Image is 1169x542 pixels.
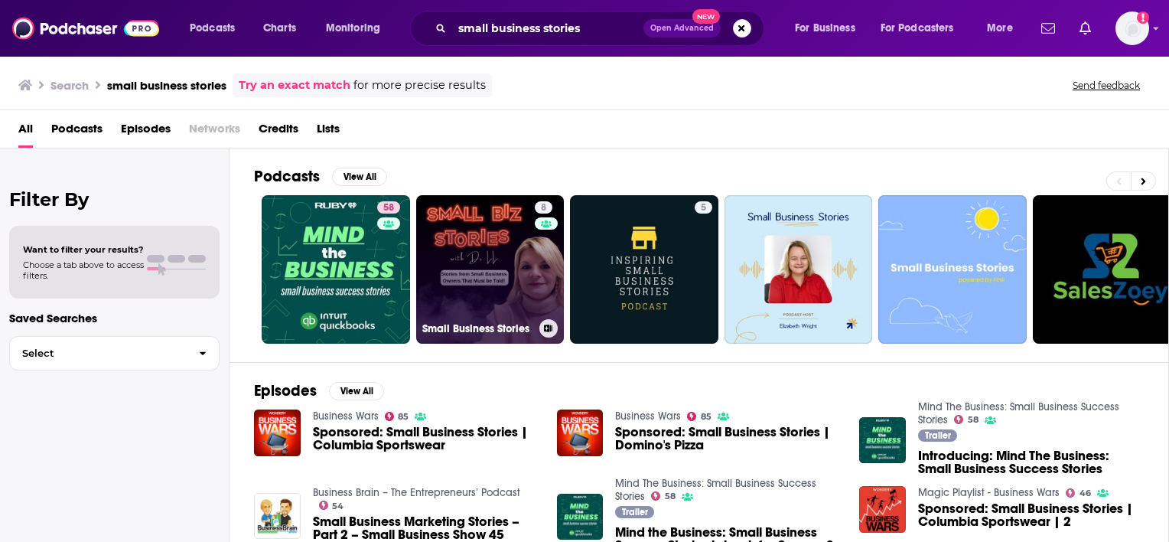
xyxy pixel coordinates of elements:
[254,167,387,186] a: PodcastsView All
[313,486,520,499] a: Business Brain – The Entrepreneurs’ Podcast
[254,493,301,540] img: Small Business Marketing Stories – Part 2 – Small Business Show 45
[254,381,317,400] h2: Episodes
[881,18,954,39] span: For Podcasters
[332,168,387,186] button: View All
[918,400,1119,426] a: Mind The Business: Small Business Success Stories
[1073,15,1097,41] a: Show notifications dropdown
[313,410,379,423] a: Business Wars
[1115,11,1149,45] img: User Profile
[615,410,681,423] a: Business Wars
[253,16,305,41] a: Charts
[189,116,240,148] span: Networks
[859,417,906,464] img: Introducing: Mind The Business: Small Business Success Stories
[570,195,718,344] a: 5
[643,19,721,38] button: Open AdvancedNew
[954,415,979,424] a: 58
[1137,11,1149,24] svg: Add a profile image
[1115,11,1149,45] span: Logged in as MattieVG
[1066,488,1091,498] a: 46
[313,515,539,541] a: Small Business Marketing Stories – Part 2 – Small Business Show 45
[353,77,486,94] span: for more precise results
[987,18,1013,39] span: More
[784,16,874,41] button: open menu
[10,348,187,358] span: Select
[18,116,33,148] a: All
[254,167,320,186] h2: Podcasts
[535,201,552,214] a: 8
[687,412,711,421] a: 85
[425,11,779,46] div: Search podcasts, credits, & more...
[1068,79,1145,92] button: Send feedback
[692,9,720,24] span: New
[190,18,235,39] span: Podcasts
[254,410,301,456] img: Sponsored: Small Business Stories | Columbia Sportswear
[107,78,226,93] h3: small business stories
[9,311,220,325] p: Saved Searches
[871,16,976,41] button: open menu
[416,195,565,344] a: 8Small Business Stories
[121,116,171,148] a: Episodes
[452,16,643,41] input: Search podcasts, credits, & more...
[319,501,344,510] a: 54
[541,201,546,216] span: 8
[701,201,706,216] span: 5
[1035,15,1061,41] a: Show notifications dropdown
[12,14,159,43] img: Podchaser - Follow, Share and Rate Podcasts
[918,486,1060,499] a: Magic Playlist - Business Wars
[651,491,676,501] a: 58
[332,503,344,510] span: 54
[1115,11,1149,45] button: Show profile menu
[695,201,712,214] a: 5
[317,116,340,148] a: Lists
[383,201,394,216] span: 58
[51,116,103,148] a: Podcasts
[701,413,711,420] span: 85
[313,426,539,452] a: Sponsored: Small Business Stories | Columbia Sportswear
[795,18,855,39] span: For Business
[23,244,144,255] span: Want to filter your results?
[650,24,714,32] span: Open Advanced
[557,494,604,540] img: Mind the Business: Small Business Success Stories is back for Season 3
[918,502,1144,528] a: Sponsored: Small Business Stories | Columbia Sportswear | 2
[9,336,220,371] button: Select
[315,16,400,41] button: open menu
[859,486,906,533] img: Sponsored: Small Business Stories | Columbia Sportswear | 2
[615,426,841,452] a: Sponsored: Small Business Stories | Domino's Pizza
[622,508,648,517] span: Trailer
[925,431,951,440] span: Trailer
[254,381,384,400] a: EpisodesView All
[326,18,380,39] span: Monitoring
[263,18,296,39] span: Charts
[665,493,676,500] span: 58
[50,78,89,93] h3: Search
[262,195,410,344] a: 58
[9,188,220,211] h2: Filter By
[918,449,1144,475] a: Introducing: Mind The Business: Small Business Success Stories
[557,410,604,456] img: Sponsored: Small Business Stories | Domino's Pizza
[329,382,384,400] button: View All
[615,477,816,503] a: Mind The Business: Small Business Success Stories
[1079,490,1091,497] span: 46
[398,413,409,420] span: 85
[259,116,298,148] a: Credits
[179,16,255,41] button: open menu
[377,201,400,214] a: 58
[968,416,979,423] span: 58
